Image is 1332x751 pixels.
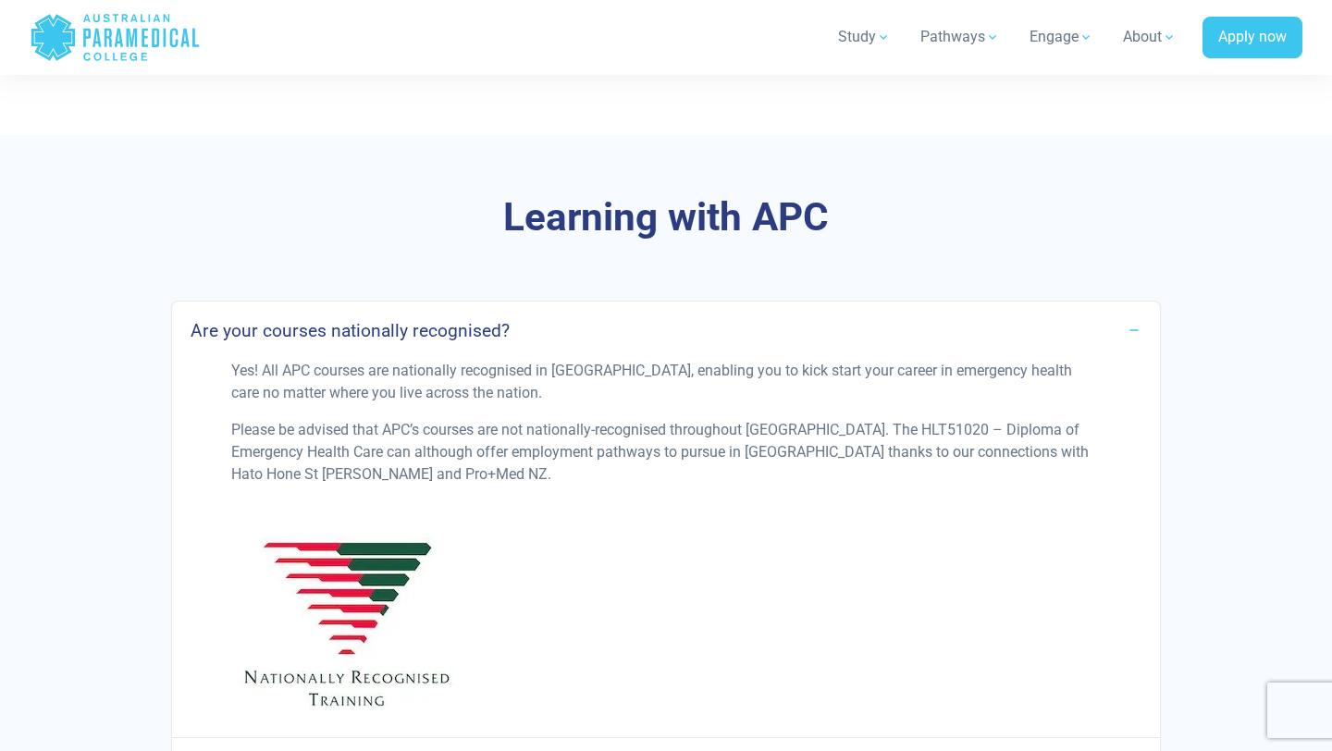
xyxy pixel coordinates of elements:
a: Australian Paramedical College [30,7,201,68]
a: Pathways [909,11,1011,63]
a: Apply now [1202,17,1302,59]
h3: Learning with APC [125,194,1207,241]
p: Please be advised that APC’s courses are not nationally-recognised throughout [GEOGRAPHIC_DATA]. ... [231,419,1101,486]
a: Engage [1018,11,1104,63]
h4: Are your courses nationally recognised? [191,320,510,341]
a: Are your courses nationally recognised? [172,309,1160,352]
p: Yes! All APC courses are nationally recognised in [GEOGRAPHIC_DATA], enabling you to kick start y... [231,360,1101,404]
a: About [1112,11,1188,63]
a: Study [827,11,902,63]
img: Nationally Recognised Training Logo [231,537,462,711]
